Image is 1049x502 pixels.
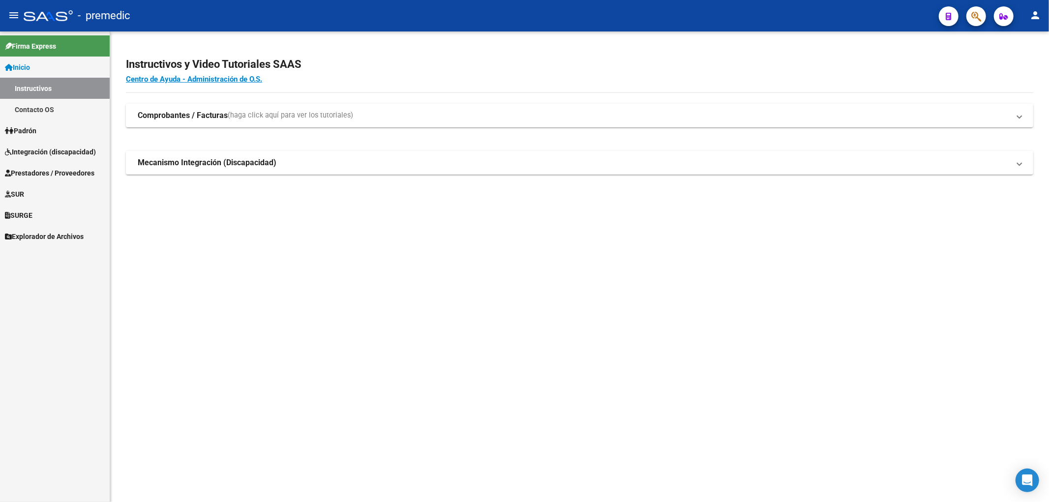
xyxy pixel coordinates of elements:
[228,110,353,121] span: (haga click aquí para ver los tutoriales)
[5,125,36,136] span: Padrón
[126,151,1033,175] mat-expansion-panel-header: Mecanismo Integración (Discapacidad)
[138,110,228,121] strong: Comprobantes / Facturas
[126,55,1033,74] h2: Instructivos y Video Tutoriales SAAS
[1029,9,1041,21] mat-icon: person
[1016,469,1039,492] div: Open Intercom Messenger
[5,210,32,221] span: SURGE
[5,62,30,73] span: Inicio
[78,5,130,27] span: - premedic
[138,157,276,168] strong: Mecanismo Integración (Discapacidad)
[5,231,84,242] span: Explorador de Archivos
[5,189,24,200] span: SUR
[5,41,56,52] span: Firma Express
[8,9,20,21] mat-icon: menu
[5,147,96,157] span: Integración (discapacidad)
[126,104,1033,127] mat-expansion-panel-header: Comprobantes / Facturas(haga click aquí para ver los tutoriales)
[126,75,262,84] a: Centro de Ayuda - Administración de O.S.
[5,168,94,178] span: Prestadores / Proveedores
